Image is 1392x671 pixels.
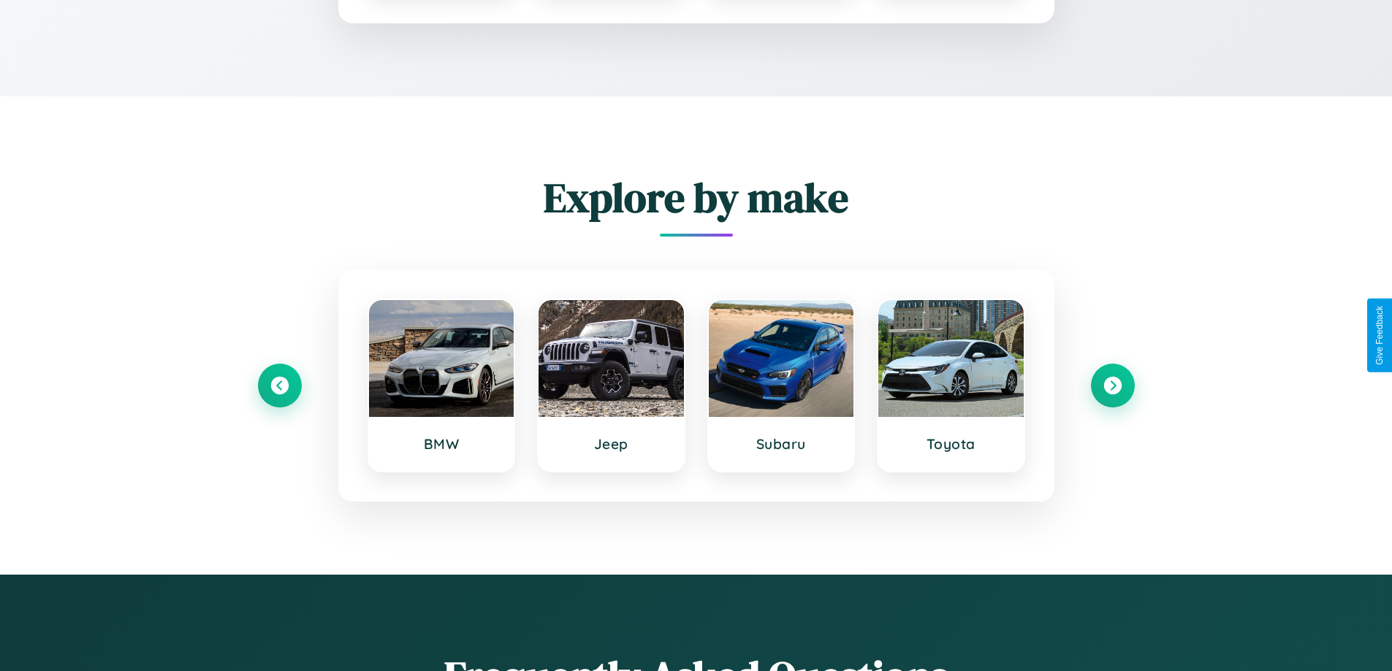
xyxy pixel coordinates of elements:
[893,435,1009,453] h3: Toyota
[1374,306,1385,365] div: Give Feedback
[553,435,669,453] h3: Jeep
[258,169,1135,226] h2: Explore by make
[723,435,840,453] h3: Subaru
[384,435,500,453] h3: BMW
